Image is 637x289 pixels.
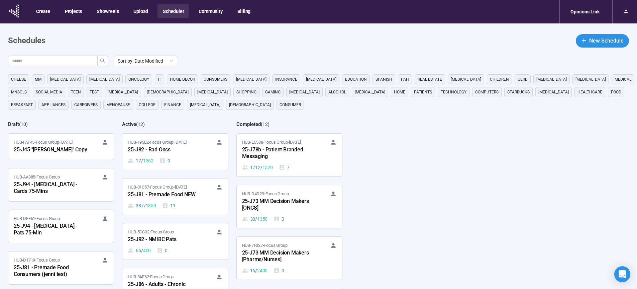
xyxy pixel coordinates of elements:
div: 25-J82 - Rad Oncs [128,146,201,154]
span: [MEDICAL_DATA] [89,76,120,83]
div: Open Intercom Messenger [614,266,630,282]
span: Sort by: Date Modified [118,56,173,66]
a: HUB-D1719•Focus Group25-J81 - Premade Food Consumers (jenni test) [8,251,114,284]
span: medical [615,76,631,83]
span: HUB-7F327 • Focus Group [242,242,288,249]
span: / [144,202,146,209]
span: breakfast [11,101,33,108]
button: Create [31,4,55,18]
h2: Completed [236,121,261,127]
span: college [139,101,155,108]
span: consumer [280,101,301,108]
span: technology [441,89,466,95]
div: 65 [128,247,151,254]
span: GERD [518,76,528,83]
button: search [97,56,108,66]
span: [MEDICAL_DATA] [451,76,481,83]
div: 25-J73 MM Decision Makers [Pharms/Nurses] [242,249,316,264]
span: / [141,157,143,164]
button: Scheduler [157,4,189,18]
span: HUB-8AE62 • Focus Group [128,274,174,280]
span: / [255,267,257,274]
span: [MEDICAL_DATA] [538,89,569,95]
h2: Draft [8,121,19,127]
div: 25-J81 - Premade Food Consumers (jenni test) [14,264,87,279]
span: starbucks [507,89,530,95]
div: Opinions Link [566,5,604,18]
span: PAH [401,76,409,83]
div: 0 [274,267,284,274]
span: menopause [106,101,130,108]
h1: Schedules [8,34,45,47]
span: social media [36,89,62,95]
span: / [260,164,262,171]
span: [MEDICAL_DATA] [197,89,228,95]
h2: Active [122,121,136,127]
span: 450 [143,247,151,254]
span: Teen [71,89,81,95]
span: caregivers [74,101,98,108]
span: HUB-31C57 • Focus Group • [128,184,187,191]
div: 25-J78b - Patient Branded Messaging [242,146,316,161]
span: it [158,76,161,83]
span: HUB-AA885 • Focus Group [14,174,60,180]
span: home decor [170,76,195,83]
span: [DEMOGRAPHIC_DATA] [147,89,189,95]
span: 1362 [143,157,153,164]
span: appliances [41,101,66,108]
span: 1350 [257,215,268,223]
button: plusNew Schedule [576,34,629,48]
span: oncology [128,76,149,83]
time: [DATE] [61,140,73,145]
div: 16 [242,267,268,274]
span: Insurance [275,76,297,83]
div: 0 [157,247,168,254]
span: [MEDICAL_DATA] [355,89,385,95]
a: HUB-DFE61•Focus Group25-J94 - [MEDICAL_DATA] - Pats 75-Min [8,210,114,243]
span: / [141,247,143,254]
span: ( 12 ) [136,122,145,127]
span: gaming [265,89,281,95]
a: HUB-D4D29•Focus Group25-J73 MM Decision Makers [ONCS]30 / 13500 [237,185,342,228]
a: HUB-7F327•Focus Group25-J73 MM Decision Makers [Pharms/Nurses]16 / 24000 [237,237,342,280]
div: 0 [274,215,284,223]
div: 387 [128,202,156,209]
button: Community [193,4,227,18]
div: 25-J92 - NMIBC Pats [128,235,201,244]
button: Projects [60,4,87,18]
span: real estate [418,76,442,83]
span: [DEMOGRAPHIC_DATA] [229,101,271,108]
span: [MEDICAL_DATA] [536,76,567,83]
span: healthcare [577,89,602,95]
span: [MEDICAL_DATA] [575,76,606,83]
div: 11 [162,202,176,209]
div: 25-J94 - [MEDICAL_DATA] - Pats 75-Min [14,222,87,237]
span: 2400 [257,267,268,274]
span: Food [611,89,621,95]
span: Spanish [376,76,392,83]
div: 0 [160,157,170,164]
span: [MEDICAL_DATA] [236,76,267,83]
button: Billing [232,4,255,18]
button: Upload [128,4,153,18]
span: HUB-195E2 • Focus Group • [128,139,186,146]
a: HUB-EC588•Focus Group•[DATE]25-J78b - Patient Branded Messaging1712 / 15207 [237,134,342,176]
span: HUB-5CC32 • Focus Group [128,229,174,235]
span: ( 10 ) [19,122,28,127]
time: [DATE] [289,140,301,145]
span: [MEDICAL_DATA] [108,89,138,95]
div: 30 [242,215,268,223]
div: 1712 [242,164,273,171]
span: children [490,76,509,83]
button: Showreels [91,4,123,18]
div: 25-J73 MM Decision Makers [ONCS] [242,197,316,213]
span: 1350 [146,202,156,209]
span: [MEDICAL_DATA] [306,76,336,83]
span: HUB-D1719 • Focus Group [14,257,60,264]
span: home [394,89,405,95]
span: / [255,215,257,223]
span: [MEDICAL_DATA] [190,101,220,108]
span: Test [90,89,99,95]
a: HUB-195E2•Focus Group•[DATE]25-J82 - Rad Oncs17 / 13620 [122,134,228,170]
span: computers [475,89,499,95]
